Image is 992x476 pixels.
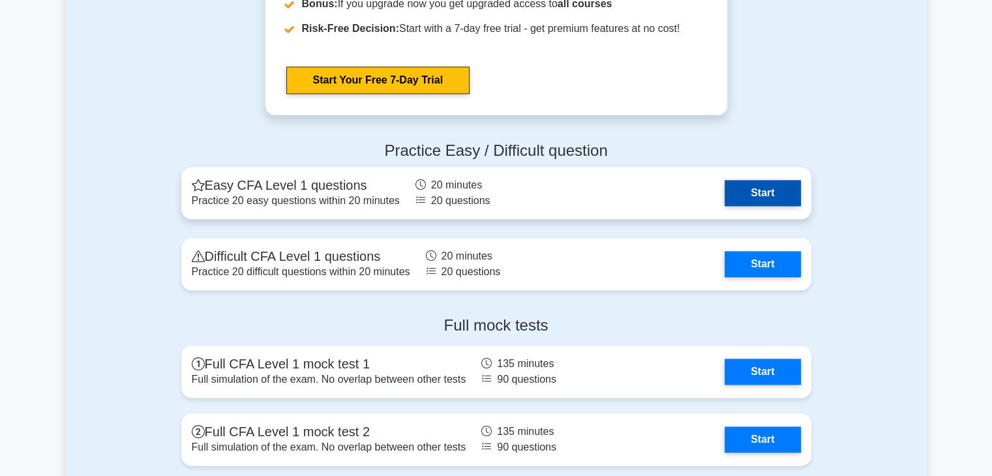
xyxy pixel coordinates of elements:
a: Start Your Free 7-Day Trial [286,67,470,94]
a: Start [725,180,800,206]
h4: Practice Easy / Difficult question [181,141,811,160]
h4: Full mock tests [181,316,811,335]
a: Start [725,359,800,385]
a: Start [725,251,800,277]
a: Start [725,426,800,453]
